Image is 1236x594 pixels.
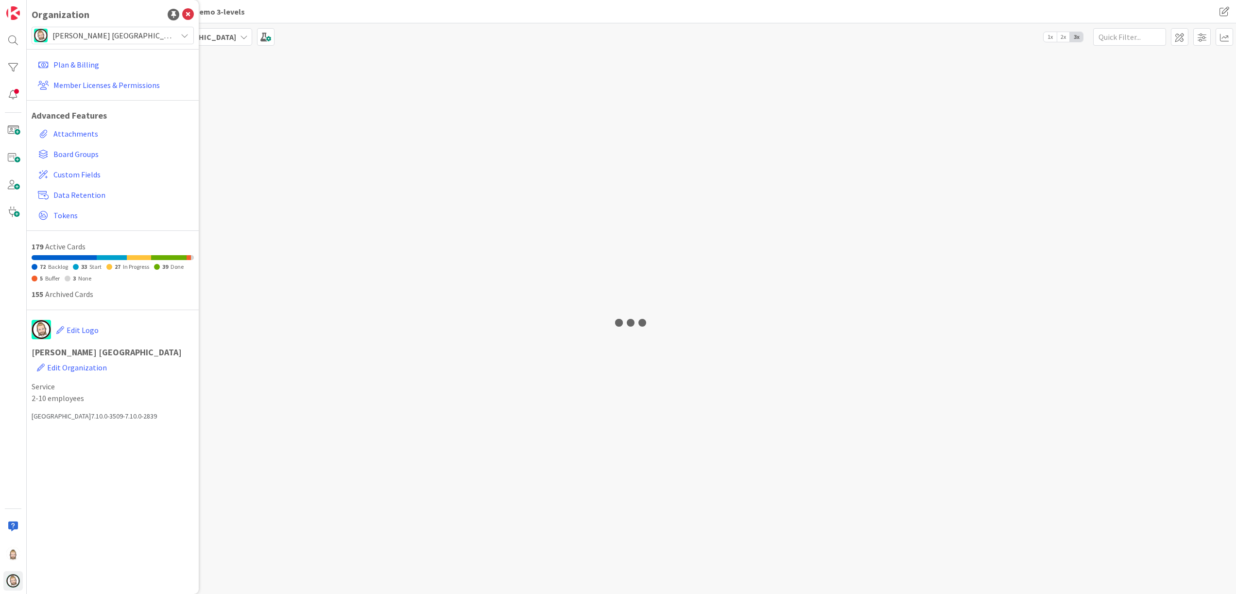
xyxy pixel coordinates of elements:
span: 1x [1044,32,1057,42]
span: Start [89,263,102,270]
a: Data Retention [34,186,194,204]
span: Custom Fields [53,169,190,180]
img: Visit kanbanzone.com [6,6,20,20]
span: 2-10 employees [32,392,194,404]
a: Tokens [34,207,194,224]
span: 179 [32,242,43,251]
a: Custom Fields [34,166,194,183]
span: Edit Organization [47,363,107,372]
span: Done [171,263,184,270]
span: 39 [162,263,168,270]
span: None [78,275,91,282]
img: avatar [34,29,48,42]
img: Rv [6,547,20,560]
span: Tokens [53,210,190,221]
span: Backlog [48,263,68,270]
button: Edit Organization [36,357,107,378]
span: 72 [40,263,46,270]
div: [GEOGRAPHIC_DATA] 7.10.0-3509-7.10.0-2839 [32,411,194,421]
span: Edit Logo [67,325,99,335]
span: 5 [40,275,43,282]
a: Board Groups [34,145,194,163]
div: Archived Cards [32,288,194,300]
span: 155 [32,289,43,299]
span: Service [32,381,194,392]
button: Edit Logo [56,320,99,340]
a: Plan & Billing [34,56,194,73]
span: 27 [115,263,120,270]
a: Member Licenses & Permissions [34,76,194,94]
div: Active Cards [32,241,194,252]
span: 3 [73,275,76,282]
div: Organization [32,7,89,22]
a: Attachments [34,125,194,142]
input: Quick Filter... [1093,28,1166,46]
img: avatar [6,574,20,588]
span: 33 [81,263,87,270]
span: Data Retention [53,189,190,201]
span: Buffer [45,275,60,282]
span: In Progress [123,263,149,270]
span: Huisman Demo 3-levels [162,6,245,17]
h1: [PERSON_NAME] [GEOGRAPHIC_DATA] [32,348,194,378]
span: 2x [1057,32,1070,42]
img: avatar [32,320,51,339]
h1: Advanced Features [32,110,194,121]
span: 3x [1070,32,1083,42]
span: [PERSON_NAME] [GEOGRAPHIC_DATA] [52,29,172,42]
span: Board Groups [53,148,190,160]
